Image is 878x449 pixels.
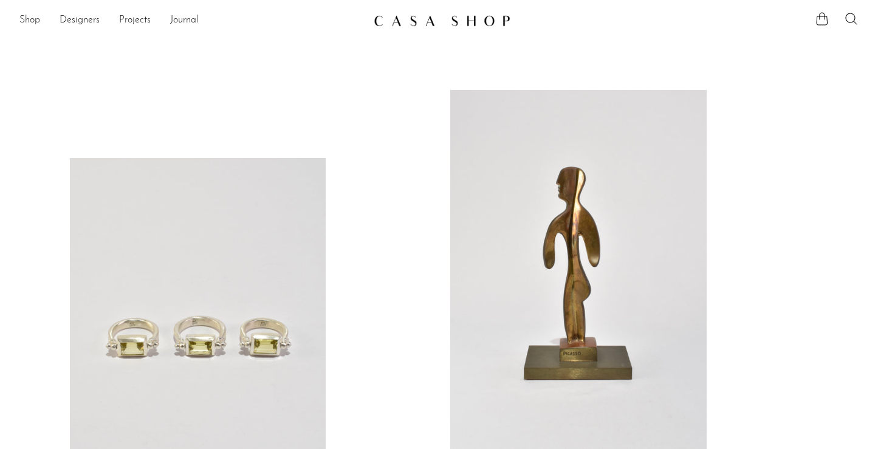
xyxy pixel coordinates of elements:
[19,10,364,31] nav: Desktop navigation
[19,10,364,31] ul: NEW HEADER MENU
[60,13,100,29] a: Designers
[119,13,151,29] a: Projects
[170,13,199,29] a: Journal
[19,13,40,29] a: Shop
